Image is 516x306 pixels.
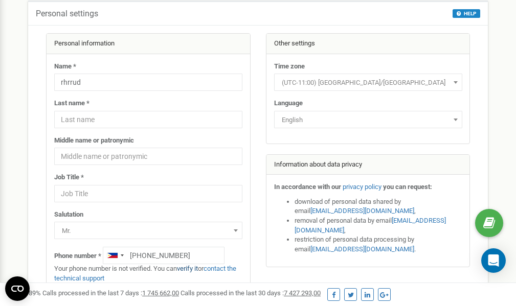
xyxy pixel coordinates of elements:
[383,183,432,191] strong: you can request:
[274,62,305,72] label: Time zone
[54,173,84,182] label: Job Title *
[481,248,506,273] div: Open Intercom Messenger
[54,111,242,128] input: Last name
[42,289,179,297] span: Calls processed in the last 7 days :
[284,289,321,297] u: 7 427 293,00
[453,9,480,18] button: HELP
[5,276,30,301] button: Open CMP widget
[177,265,198,272] a: verify it
[295,216,462,235] li: removal of personal data by email ,
[54,74,242,91] input: Name
[103,247,127,264] div: Telephone country code
[274,74,462,91] span: (UTC-11:00) Pacific/Midway
[295,217,446,234] a: [EMAIL_ADDRESS][DOMAIN_NAME]
[47,34,250,54] div: Personal information
[54,264,242,283] p: Your phone number is not verified. You can or
[266,34,470,54] div: Other settings
[54,148,242,165] input: Middle name or patronymic
[295,197,462,216] li: download of personal data shared by email ,
[278,76,459,90] span: (UTC-11:00) Pacific/Midway
[274,111,462,128] span: English
[54,62,76,72] label: Name *
[54,185,242,202] input: Job Title
[310,207,414,215] a: [EMAIL_ADDRESS][DOMAIN_NAME]
[54,136,134,146] label: Middle name or patronymic
[343,183,382,191] a: privacy policy
[310,245,414,253] a: [EMAIL_ADDRESS][DOMAIN_NAME]
[278,113,459,127] span: English
[58,224,239,238] span: Mr.
[54,222,242,239] span: Mr.
[181,289,321,297] span: Calls processed in the last 30 days :
[274,183,341,191] strong: In accordance with our
[295,235,462,254] li: restriction of personal data processing by email .
[54,265,236,282] a: contact the technical support
[54,210,83,220] label: Salutation
[36,9,98,18] h5: Personal settings
[274,99,303,108] label: Language
[266,155,470,175] div: Information about data privacy
[54,99,89,108] label: Last name *
[142,289,179,297] u: 1 745 662,00
[103,247,225,264] input: +1-800-555-55-55
[54,251,101,261] label: Phone number *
